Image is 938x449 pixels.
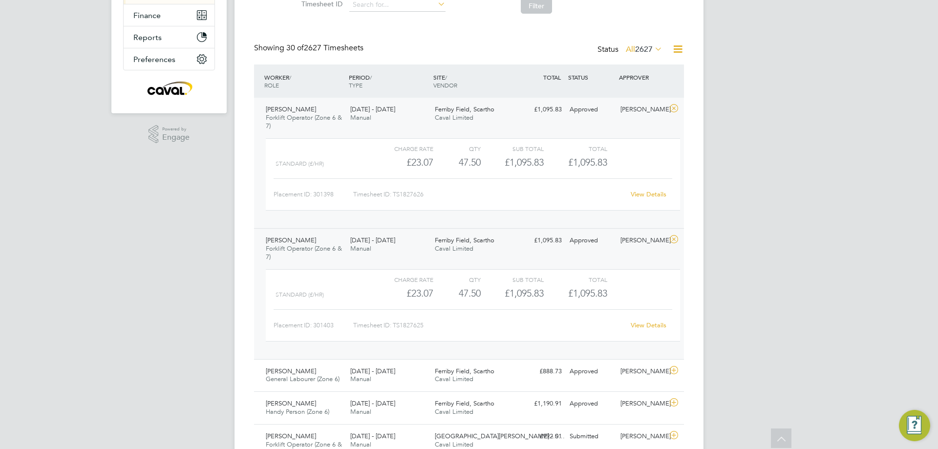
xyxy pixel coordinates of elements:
[123,80,215,96] a: Go to home page
[350,375,371,383] span: Manual
[124,48,214,70] button: Preferences
[370,274,433,285] div: Charge rate
[370,154,433,171] div: £23.07
[349,81,362,89] span: TYPE
[435,236,494,244] span: Ferriby Field, Scartho
[543,73,561,81] span: TOTAL
[370,143,433,154] div: Charge rate
[286,43,304,53] span: 30 of
[515,428,566,445] div: £992.01
[617,233,667,249] div: [PERSON_NAME]
[350,244,371,253] span: Manual
[350,105,395,113] span: [DATE] - [DATE]
[617,396,667,412] div: [PERSON_NAME]
[435,367,494,375] span: Ferriby Field, Scartho
[350,440,371,449] span: Manual
[631,321,666,329] a: View Details
[445,73,447,81] span: /
[544,143,607,154] div: Total
[433,285,481,301] div: 47.50
[266,375,340,383] span: General Labourer (Zone 6)
[266,432,316,440] span: [PERSON_NAME]
[266,113,342,130] span: Forklift Operator (Zone 6 & 7)
[617,68,667,86] div: APPROVER
[133,55,175,64] span: Preferences
[515,233,566,249] div: £1,095.83
[435,399,494,407] span: Ferriby Field, Scartho
[254,43,365,53] div: Showing
[433,143,481,154] div: QTY
[276,160,324,167] span: Standard (£/HR)
[481,143,544,154] div: Sub Total
[515,396,566,412] div: £1,190.91
[353,187,624,202] div: Timesheet ID: TS1827626
[350,407,371,416] span: Manual
[266,367,316,375] span: [PERSON_NAME]
[346,68,431,94] div: PERIOD
[266,407,329,416] span: Handy Person (Zone 6)
[435,375,473,383] span: Caval Limited
[435,432,565,440] span: [GEOGRAPHIC_DATA][PERSON_NAME] - S…
[350,236,395,244] span: [DATE] - [DATE]
[274,187,353,202] div: Placement ID: 301398
[162,125,190,133] span: Powered by
[617,363,667,380] div: [PERSON_NAME]
[274,318,353,333] div: Placement ID: 301403
[266,105,316,113] span: [PERSON_NAME]
[435,244,473,253] span: Caval Limited
[435,407,473,416] span: Caval Limited
[515,363,566,380] div: £888.73
[289,73,291,81] span: /
[635,44,653,54] span: 2627
[481,154,544,171] div: £1,095.83
[433,81,457,89] span: VENDOR
[568,156,607,168] span: £1,095.83
[481,274,544,285] div: Sub Total
[626,44,662,54] label: All
[262,68,346,94] div: WORKER
[617,428,667,445] div: [PERSON_NAME]
[433,274,481,285] div: QTY
[264,81,279,89] span: ROLE
[431,68,515,94] div: SITE
[433,154,481,171] div: 47.50
[350,113,371,122] span: Manual
[149,125,190,144] a: Powered byEngage
[370,285,433,301] div: £23.07
[276,291,324,298] span: Standard (£/HR)
[515,102,566,118] div: £1,095.83
[544,274,607,285] div: Total
[145,80,193,96] img: caval-logo-retina.png
[266,236,316,244] span: [PERSON_NAME]
[566,428,617,445] div: Submitted
[286,43,363,53] span: 2627 Timesheets
[566,363,617,380] div: Approved
[566,396,617,412] div: Approved
[266,244,342,261] span: Forklift Operator (Zone 6 & 7)
[266,399,316,407] span: [PERSON_NAME]
[353,318,624,333] div: Timesheet ID: TS1827625
[899,410,930,441] button: Engage Resource Center
[568,287,607,299] span: £1,095.83
[124,4,214,26] button: Finance
[133,11,161,20] span: Finance
[617,102,667,118] div: [PERSON_NAME]
[350,399,395,407] span: [DATE] - [DATE]
[631,190,666,198] a: View Details
[435,113,473,122] span: Caval Limited
[370,73,372,81] span: /
[350,367,395,375] span: [DATE] - [DATE]
[566,102,617,118] div: Approved
[481,285,544,301] div: £1,095.83
[124,26,214,48] button: Reports
[350,432,395,440] span: [DATE] - [DATE]
[435,105,494,113] span: Ferriby Field, Scartho
[566,233,617,249] div: Approved
[162,133,190,142] span: Engage
[597,43,664,57] div: Status
[133,33,162,42] span: Reports
[566,68,617,86] div: STATUS
[435,440,473,449] span: Caval Limited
